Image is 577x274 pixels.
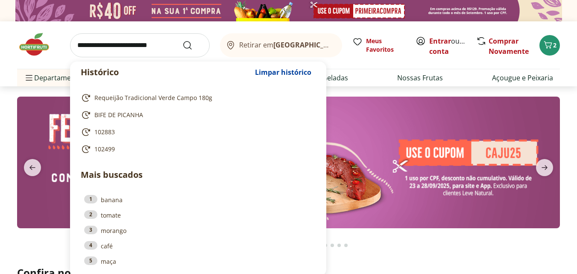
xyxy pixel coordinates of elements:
[94,94,212,102] span: Requeijão Tradicional Verde Campo 180g
[70,33,210,57] input: search
[81,110,312,120] a: BIFE DE PICANHA
[24,68,85,88] span: Departamentos
[343,235,349,256] button: Go to page 17 from fs-carousel
[529,159,560,176] button: next
[220,33,342,57] button: Retirar em[GEOGRAPHIC_DATA]/[GEOGRAPHIC_DATA]
[329,235,336,256] button: Go to page 15 from fs-carousel
[84,226,312,235] a: 3morango
[81,66,251,78] p: Histórico
[251,62,316,82] button: Limpar histórico
[397,73,443,83] a: Nossas Frutas
[255,69,311,76] span: Limpar histórico
[84,195,97,203] div: 1
[81,93,312,103] a: Requeijão Tradicional Verde Campo 180g
[429,36,467,56] span: ou
[84,226,97,234] div: 3
[81,144,312,154] a: 102499
[81,168,316,181] p: Mais buscados
[336,235,343,256] button: Go to page 16 from fs-carousel
[94,128,115,136] span: 102883
[539,35,560,56] button: Carrinho
[84,210,312,220] a: 2tomate
[94,111,143,119] span: BIFE DE PICANHA
[366,37,405,54] span: Meus Favoritos
[81,127,312,137] a: 102883
[239,41,334,49] span: Retirar em
[84,256,312,266] a: 5maça
[24,68,34,88] button: Menu
[17,159,48,176] button: previous
[429,36,451,46] a: Entrar
[84,241,97,250] div: 4
[84,210,97,219] div: 2
[492,73,553,83] a: Açougue e Peixaria
[84,256,97,265] div: 5
[553,41,556,49] span: 2
[273,40,417,50] b: [GEOGRAPHIC_DATA]/[GEOGRAPHIC_DATA]
[429,36,476,56] a: Criar conta
[17,32,60,57] img: Hortifruti
[182,40,203,50] button: Submit Search
[352,37,405,54] a: Meus Favoritos
[84,195,312,204] a: 1banana
[84,241,312,250] a: 4café
[489,36,529,56] a: Comprar Novamente
[94,145,115,153] span: 102499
